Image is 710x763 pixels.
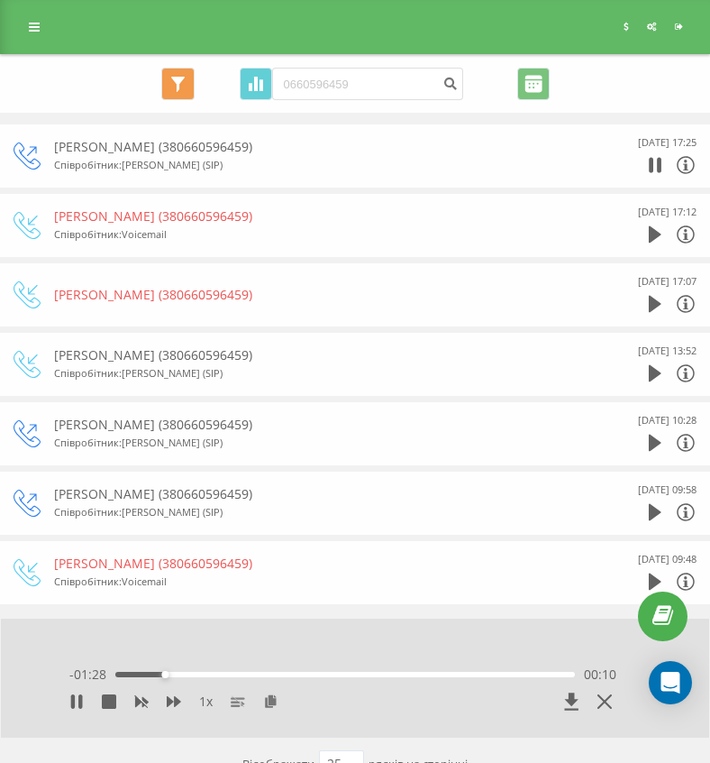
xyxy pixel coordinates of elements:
[638,272,696,290] div: [DATE] 17:07
[54,286,579,304] div: [PERSON_NAME] (380660596459)
[638,411,696,429] div: [DATE] 10:28
[161,671,168,678] div: Accessibility label
[54,573,579,591] div: Співробітник : Voicemail
[54,503,579,521] div: Співробітник : [PERSON_NAME] (SIP)
[54,207,579,225] div: [PERSON_NAME] (380660596459)
[638,203,696,221] div: [DATE] 17:12
[199,693,213,711] span: 1 x
[54,416,579,434] div: [PERSON_NAME] (380660596459)
[54,138,579,156] div: [PERSON_NAME] (380660596459)
[54,225,579,244] div: Співробітник : Voicemail
[638,481,696,499] div: [DATE] 09:58
[54,485,579,503] div: [PERSON_NAME] (380660596459)
[54,434,579,452] div: Співробітник : [PERSON_NAME] (SIP)
[54,364,579,382] div: Співробітник : [PERSON_NAME] (SIP)
[272,68,463,100] input: Пошук за номером
[638,133,696,152] div: [DATE] 17:25
[54,156,579,174] div: Співробітник : [PERSON_NAME] (SIP)
[54,346,579,364] div: [PERSON_NAME] (380660596459)
[638,342,696,360] div: [DATE] 13:52
[638,550,696,568] div: [DATE] 09:48
[649,661,692,704] div: Open Intercom Messenger
[69,666,115,684] span: - 01:28
[584,666,616,684] span: 00:10
[54,555,579,573] div: [PERSON_NAME] (380660596459)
